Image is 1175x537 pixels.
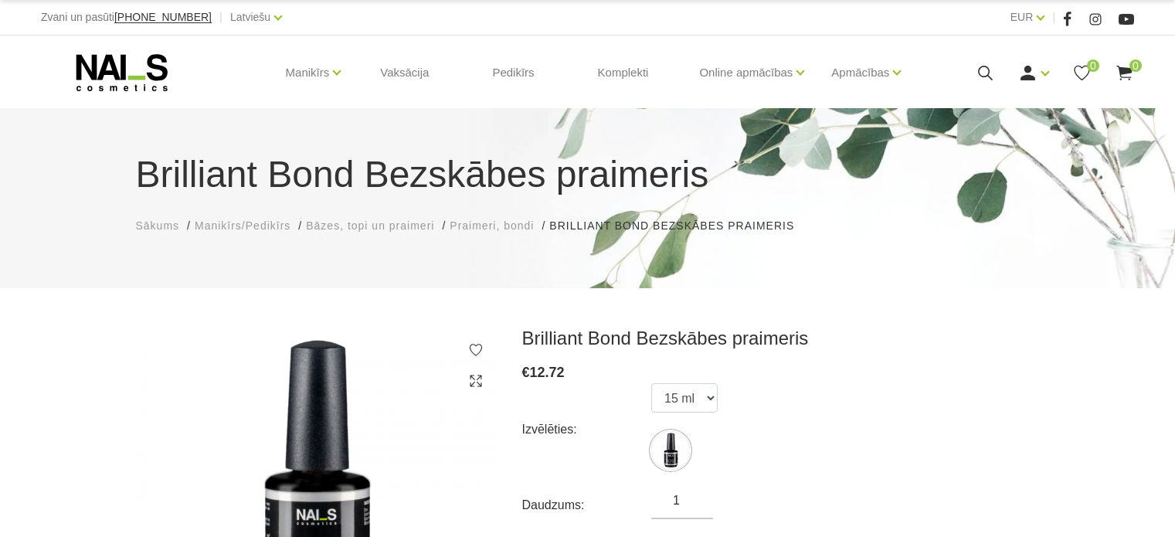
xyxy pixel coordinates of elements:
[114,11,212,23] span: [PHONE_NUMBER]
[530,365,565,380] span: 12.72
[1072,63,1092,83] a: 0
[136,219,180,232] span: Sākums
[41,8,212,27] div: Zvani un pasūti
[522,327,1040,350] h3: Brilliant Bond Bezskābes praimeris
[480,36,546,110] a: Pedikīrs
[522,417,652,442] div: Izvēlēties:
[195,218,290,234] a: Manikīrs/Pedikīrs
[651,431,690,470] img: ...
[368,36,441,110] a: Vaksācija
[230,8,270,26] a: Latviešu
[586,36,661,110] a: Komplekti
[450,218,534,234] a: Praimeri, bondi
[219,8,222,27] span: |
[699,42,793,104] a: Online apmācības
[522,493,652,518] div: Daudzums:
[549,218,810,234] li: Brilliant Bond Bezskābes praimeris
[306,218,434,234] a: Bāzes, topi un praimeri
[1010,8,1034,26] a: EUR
[450,219,534,232] span: Praimeri, bondi
[286,42,330,104] a: Manikīrs
[831,42,889,104] a: Apmācības
[136,147,1040,202] h1: Brilliant Bond Bezskābes praimeris
[195,219,290,232] span: Manikīrs/Pedikīrs
[114,12,212,23] a: [PHONE_NUMBER]
[522,365,530,380] span: €
[1087,59,1099,72] span: 0
[306,219,434,232] span: Bāzes, topi un praimeri
[1052,8,1055,27] span: |
[1129,59,1142,72] span: 0
[1115,63,1134,83] a: 0
[136,218,180,234] a: Sākums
